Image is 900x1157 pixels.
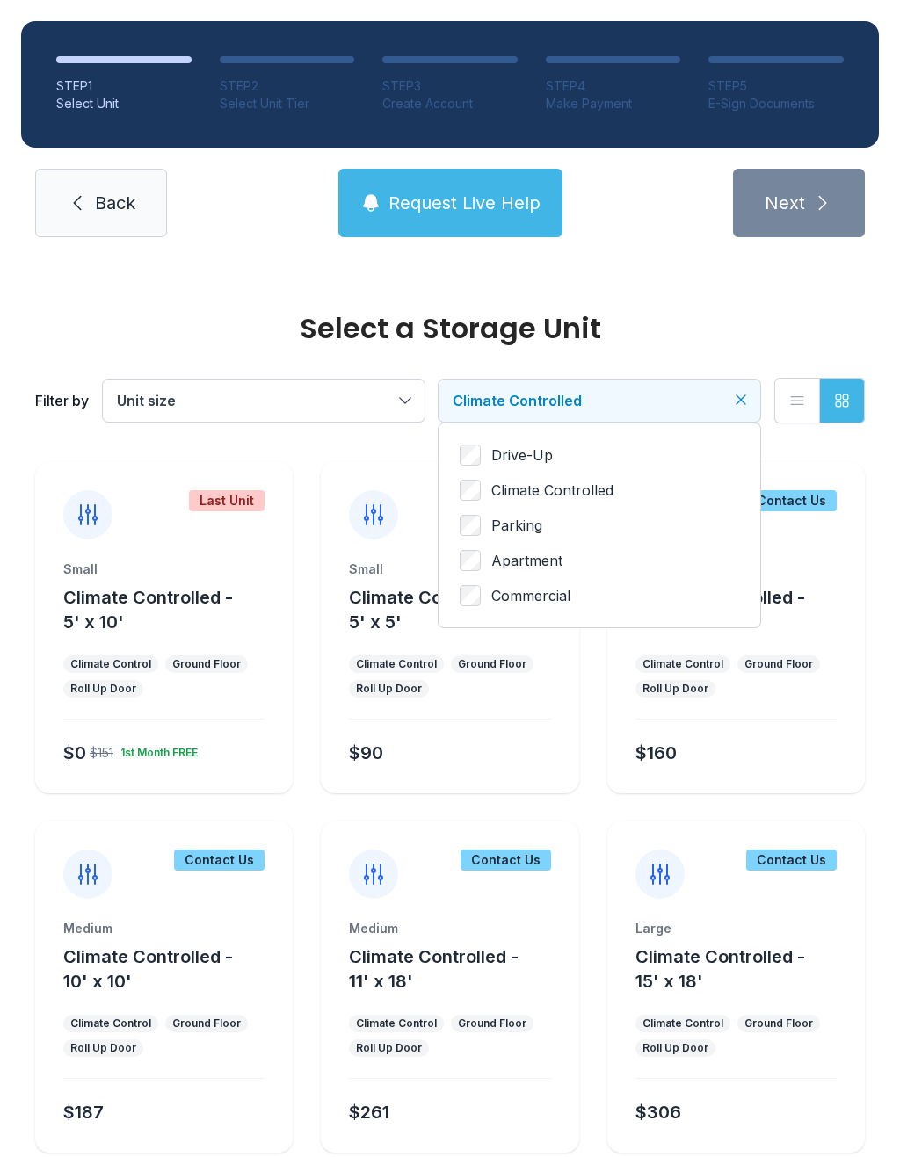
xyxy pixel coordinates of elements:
div: $187 [63,1100,104,1124]
div: Medium [349,920,550,937]
input: Parking [460,515,481,536]
div: Select Unit [56,95,192,112]
button: Climate Controlled - 11' x 18' [349,944,571,994]
div: Ground Floor [744,1016,813,1030]
input: Commercial [460,585,481,606]
span: Climate Controlled - 15' x 18' [635,946,805,992]
div: Roll Up Door [642,682,708,696]
div: Contact Us [174,850,265,871]
div: STEP 2 [220,77,355,95]
div: Select a Storage Unit [35,315,865,343]
span: Next [765,191,805,215]
span: Back [95,191,135,215]
span: Apartment [491,550,562,571]
div: Climate Control [642,657,723,671]
div: 1st Month FREE [113,739,198,760]
span: Climate Controlled [453,392,582,409]
div: Contact Us [746,490,837,511]
div: Contact Us [461,850,551,871]
div: Roll Up Door [70,682,136,696]
div: Make Payment [546,95,681,112]
button: Climate Controlled - 15' x 18' [635,944,858,994]
input: Climate Controlled [460,480,481,501]
div: Ground Floor [458,1016,526,1030]
div: $0 [63,741,86,765]
div: $306 [635,1100,681,1124]
button: Climate Controlled - 5' x 10' [63,585,286,634]
div: STEP 4 [546,77,681,95]
div: STEP 5 [708,77,844,95]
span: Climate Controlled [491,480,613,501]
div: Last Unit [189,490,265,511]
div: Climate Control [70,657,151,671]
button: Unit size [103,380,425,422]
span: Parking [491,515,542,536]
div: Filter by [35,390,89,411]
span: Commercial [491,585,570,606]
span: Climate Controlled - 10' x 10' [63,946,233,992]
span: Drive-Up [491,445,553,466]
input: Apartment [460,550,481,571]
div: Climate Control [642,1016,723,1030]
div: Ground Floor [172,1016,241,1030]
button: Climate Controlled - 5' x 5' [349,585,571,634]
div: $261 [349,1100,389,1124]
button: Climate Controlled [439,380,760,422]
div: Ground Floor [458,657,526,671]
div: $90 [349,741,383,765]
span: Climate Controlled - 11' x 18' [349,946,519,992]
div: STEP 3 [382,77,518,95]
div: Roll Up Door [70,1041,136,1055]
div: Roll Up Door [642,1041,708,1055]
div: Ground Floor [172,657,241,671]
div: Large [635,920,837,937]
div: Medium [63,920,265,937]
div: Contact Us [746,850,837,871]
span: Request Live Help [388,191,541,215]
div: $151 [90,744,113,762]
div: STEP 1 [56,77,192,95]
button: Clear filters [732,391,750,409]
div: Climate Control [70,1016,151,1030]
div: Roll Up Door [356,682,422,696]
span: Climate Controlled - 5' x 5' [349,587,519,633]
input: Drive-Up [460,445,481,466]
div: Roll Up Door [356,1041,422,1055]
span: Unit size [117,392,176,409]
div: Climate Control [356,1016,437,1030]
div: E-Sign Documents [708,95,844,112]
div: $160 [635,741,677,765]
span: Climate Controlled - 5' x 10' [63,587,233,633]
div: Small [349,560,550,578]
div: Create Account [382,95,518,112]
div: Select Unit Tier [220,95,355,112]
div: Ground Floor [744,657,813,671]
div: Climate Control [356,657,437,671]
button: Climate Controlled - 10' x 10' [63,944,286,994]
div: Small [63,560,265,578]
